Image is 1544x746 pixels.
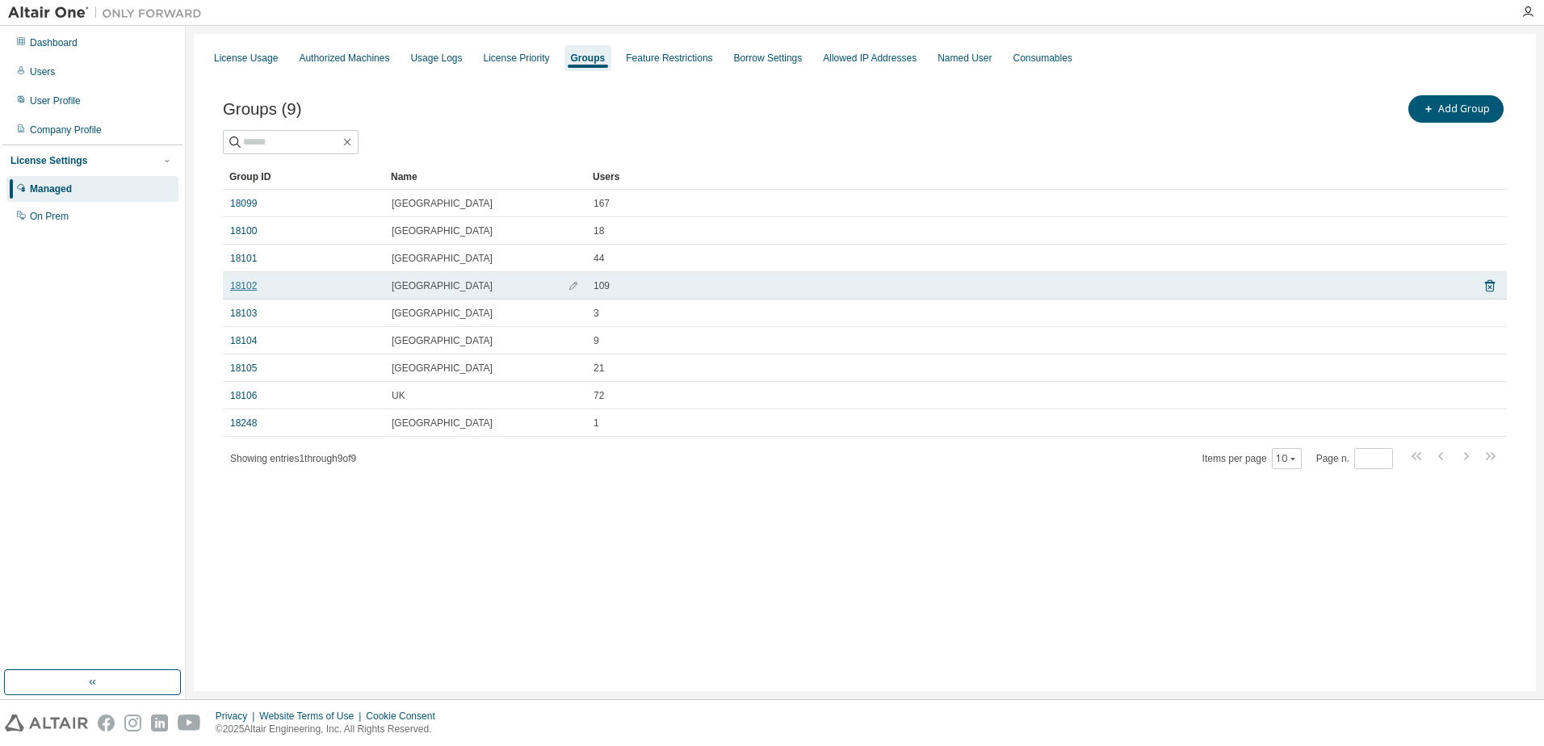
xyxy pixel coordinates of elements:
div: Privacy [216,710,259,723]
button: 10 [1276,452,1298,465]
button: Add Group [1408,95,1504,123]
span: UK [392,389,405,402]
a: 18101 [230,252,257,265]
span: [GEOGRAPHIC_DATA] [392,224,493,237]
div: Users [593,164,1462,190]
div: Cookie Consent [366,710,444,723]
div: License Settings [10,154,87,167]
a: 18248 [230,417,257,430]
img: youtube.svg [178,715,201,731]
div: Usage Logs [410,52,462,65]
div: Feature Restrictions [626,52,712,65]
div: Authorized Machines [299,52,389,65]
a: 18104 [230,334,257,347]
span: 167 [594,197,610,210]
div: Borrow Settings [734,52,803,65]
span: 3 [594,307,599,320]
div: Named User [938,52,992,65]
span: [GEOGRAPHIC_DATA] [392,279,493,292]
span: 9 [594,334,599,347]
img: altair_logo.svg [5,715,88,731]
img: linkedin.svg [151,715,168,731]
div: Group ID [229,164,378,190]
span: [GEOGRAPHIC_DATA] [392,417,493,430]
img: facebook.svg [98,715,115,731]
span: [GEOGRAPHIC_DATA] [392,334,493,347]
div: On Prem [30,210,69,223]
div: Allowed IP Addresses [823,52,917,65]
span: 72 [594,389,604,402]
img: instagram.svg [124,715,141,731]
a: 18103 [230,307,257,320]
span: 21 [594,362,604,375]
a: 18100 [230,224,257,237]
div: Name [391,164,580,190]
span: 1 [594,417,599,430]
span: [GEOGRAPHIC_DATA] [392,252,493,265]
span: [GEOGRAPHIC_DATA] [392,197,493,210]
div: Consumables [1013,52,1072,65]
span: [GEOGRAPHIC_DATA] [392,307,493,320]
div: Company Profile [30,124,102,136]
div: Managed [30,182,72,195]
span: [GEOGRAPHIC_DATA] [392,362,493,375]
a: 18105 [230,362,257,375]
div: Website Terms of Use [259,710,366,723]
span: 18 [594,224,604,237]
div: License Priority [484,52,550,65]
a: 18106 [230,389,257,402]
a: 18099 [230,197,257,210]
span: Page n. [1316,448,1393,469]
span: 109 [594,279,610,292]
p: © 2025 Altair Engineering, Inc. All Rights Reserved. [216,723,445,736]
img: Altair One [8,5,210,21]
div: License Usage [214,52,278,65]
span: Groups (9) [223,100,301,119]
span: Items per page [1202,448,1302,469]
div: Dashboard [30,36,78,49]
span: Showing entries 1 through 9 of 9 [230,453,356,464]
div: Groups [571,52,606,65]
a: 18102 [230,279,257,292]
div: User Profile [30,94,81,107]
span: 44 [594,252,604,265]
div: Users [30,65,55,78]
